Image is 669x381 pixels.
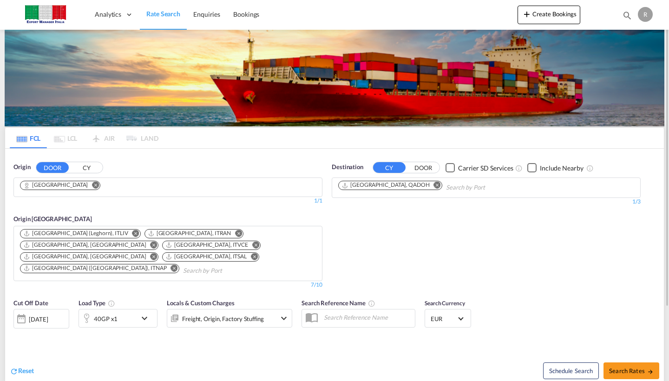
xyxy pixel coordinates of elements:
div: Venezia, ITVCE [165,241,248,249]
md-chips-wrap: Chips container. Use arrow keys to select chips. [19,178,108,194]
div: 1/1 [13,197,322,205]
md-icon: icon-information-outline [108,300,115,307]
md-icon: icon-plus 400-fg [521,8,532,20]
div: 1/3 [332,198,641,206]
md-tab-item: FCL [10,128,47,148]
button: Remove [229,230,243,239]
span: Enquiries [193,10,220,18]
span: Origin [13,163,30,172]
div: 7/10 [311,281,322,289]
div: Ancona, ITAOI [23,241,146,249]
button: Remove [245,253,259,262]
span: Load Type [79,299,115,307]
div: Salerno, ITSAL [165,253,247,261]
span: Destination [332,163,363,172]
span: Rate Search [146,10,180,18]
div: Freight Origin Factory Stuffingicon-chevron-down [167,309,292,328]
span: Cut Off Date [13,299,48,307]
md-icon: Your search will be saved by the below given name [368,300,375,307]
button: icon-plus 400-fgCreate Bookings [518,6,580,24]
span: Bookings [233,10,259,18]
span: Locals & Custom Charges [167,299,235,307]
button: Remove [144,241,158,250]
div: Press delete to remove this chip. [23,241,148,249]
div: Press delete to remove this chip. [165,253,249,261]
md-datepicker: Select [13,328,20,340]
span: Analytics [95,10,121,19]
button: DOOR [36,162,69,173]
div: icon-magnify [622,10,632,24]
div: Doha, QADOH [341,181,430,189]
md-icon: icon-refresh [10,367,18,375]
div: [DATE] [13,309,69,328]
md-pagination-wrapper: Use the left and right arrow keys to navigate between tabs [10,128,158,148]
md-chips-wrap: Chips container. Use arrow keys to select chips. [19,226,317,278]
button: DOOR [407,163,439,173]
md-chips-wrap: Chips container. Use arrow keys to select chips. [337,178,538,195]
md-select: Select Currency: € EUREuro [430,312,466,325]
button: Note: By default Schedule search will only considerorigin ports, destination ports and cut off da... [543,362,599,379]
div: Press delete to remove this chip. [23,181,90,189]
div: Freight Origin Factory Stuffing [182,312,264,325]
span: Reset [18,367,34,374]
div: Include Nearby [540,164,584,173]
div: Carrier SD Services [458,164,513,173]
md-icon: icon-arrow-right [647,368,654,375]
div: Press delete to remove this chip. [23,230,130,237]
div: Salerno [23,181,88,189]
div: R [638,7,653,22]
span: EUR [431,315,457,323]
button: CY [70,163,103,173]
div: Press delete to remove this chip. [23,264,169,272]
img: LCL+%26+FCL+BACKGROUND.png [5,30,664,126]
md-icon: icon-magnify [622,10,632,20]
button: CY [373,162,406,173]
button: Remove [428,181,442,190]
span: Origin [GEOGRAPHIC_DATA] [13,215,92,223]
button: Search Ratesicon-arrow-right [603,362,659,379]
md-icon: icon-chevron-down [139,313,155,324]
div: Napoli (Naples), ITNAP [23,264,167,272]
div: 40GP x1icon-chevron-down [79,309,157,328]
div: Press delete to remove this chip. [341,181,432,189]
md-icon: Unchecked: Ignores neighbouring ports when fetching rates.Checked : Includes neighbouring ports w... [586,164,594,172]
button: Remove [165,264,179,274]
button: Remove [144,253,158,262]
div: icon-refreshReset [10,366,34,376]
input: Chips input. [446,180,534,195]
span: Search Currency [425,300,465,307]
div: Press delete to remove this chip. [23,253,148,261]
span: Search Rates [609,367,654,374]
md-checkbox: Checkbox No Ink [446,163,513,172]
md-icon: icon-chevron-down [278,313,289,324]
button: Remove [126,230,140,239]
button: Remove [86,181,100,190]
span: Search Reference Name [302,299,375,307]
div: Livorno (Leghorn), ITLIV [23,230,128,237]
div: Press delete to remove this chip. [148,230,233,237]
div: 40GP x1 [94,312,118,325]
div: Bari, ITBRI [23,253,146,261]
div: Ravenna, ITRAN [148,230,231,237]
button: Remove [246,241,260,250]
input: Search Reference Name [319,310,415,324]
md-icon: Unchecked: Search for CY (Container Yard) services for all selected carriers.Checked : Search for... [515,164,523,172]
input: Search by Port [183,263,271,278]
md-checkbox: Checkbox No Ink [527,163,584,172]
div: [DATE] [29,315,48,323]
div: Press delete to remove this chip. [165,241,250,249]
img: 51022700b14f11efa3148557e262d94e.jpg [14,4,77,25]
